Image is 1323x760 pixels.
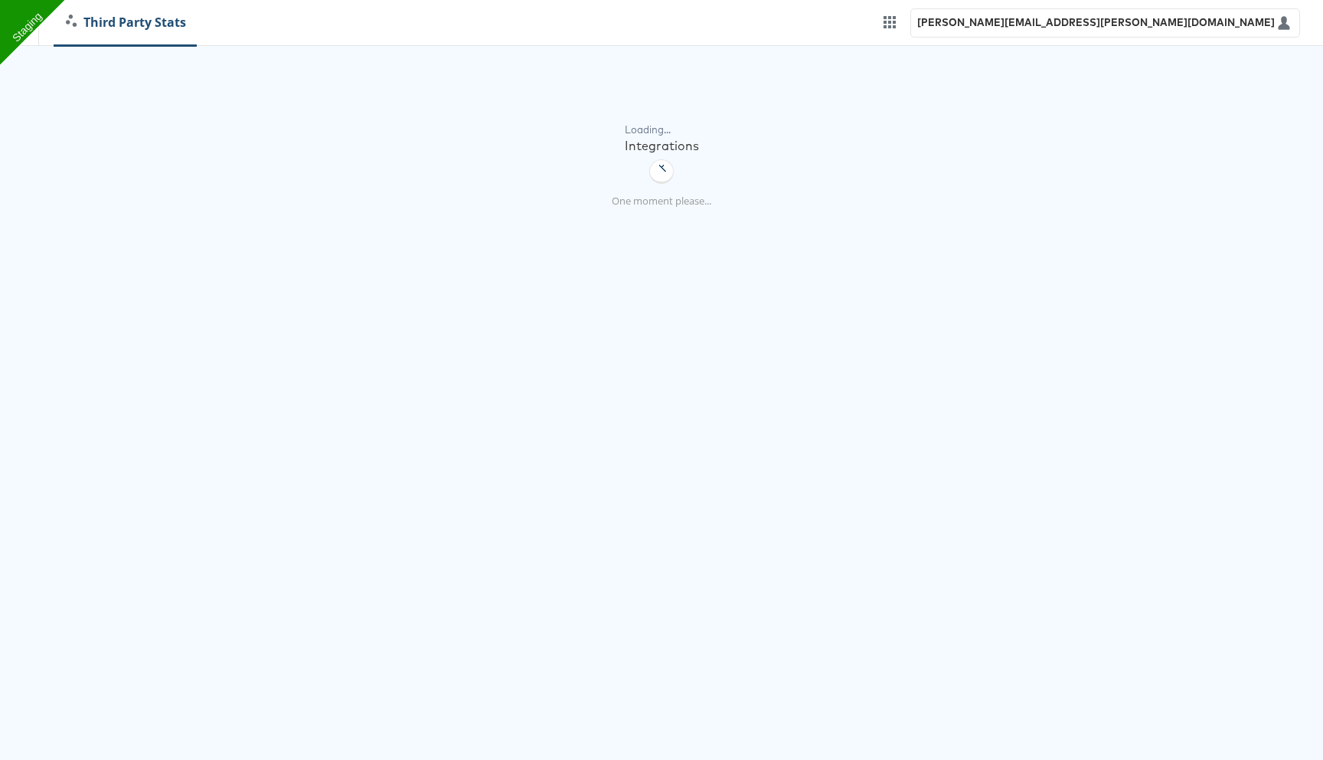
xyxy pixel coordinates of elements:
[625,137,699,155] div: Integrations
[625,123,699,137] div: Loading...
[917,15,1275,30] div: [PERSON_NAME][EMAIL_ADDRESS][PERSON_NAME][DOMAIN_NAME]
[612,194,711,208] p: One moment please...
[54,14,198,31] a: Third Party Stats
